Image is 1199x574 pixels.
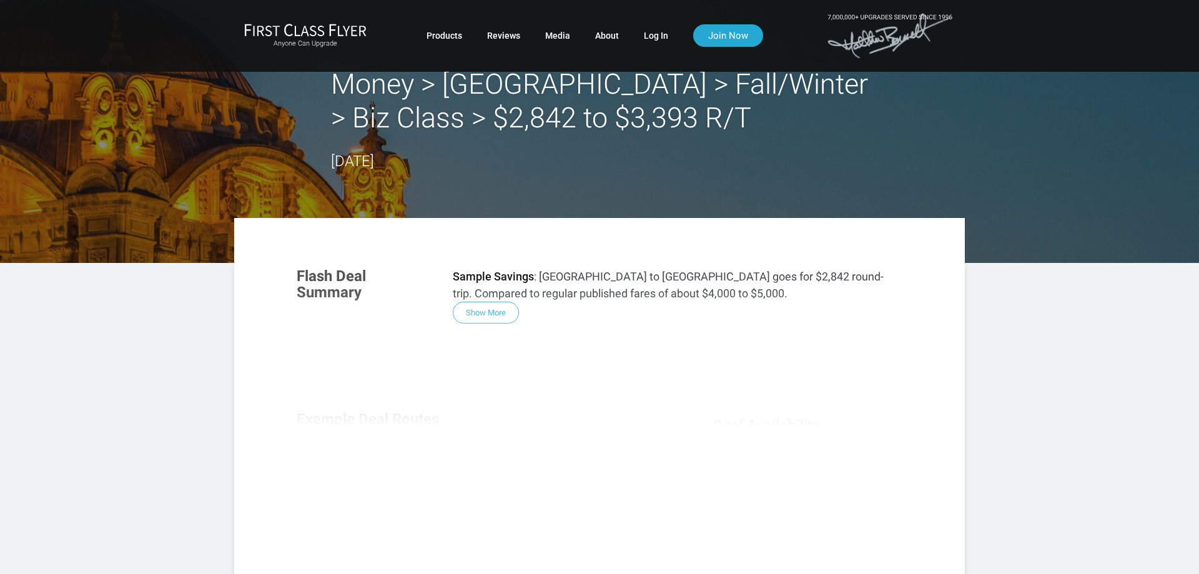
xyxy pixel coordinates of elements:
[487,24,520,47] a: Reviews
[244,23,367,36] img: First Class Flyer
[297,268,434,301] h3: Flash Deal Summary
[545,24,570,47] a: Media
[453,270,534,283] strong: Sample Savings
[244,39,367,48] small: Anyone Can Upgrade
[453,268,902,302] p: : [GEOGRAPHIC_DATA] to [GEOGRAPHIC_DATA] goes for $2,842 round-trip. Compared to regular publishe...
[427,24,462,47] a: Products
[331,152,374,170] time: [DATE]
[595,24,619,47] a: About
[244,23,367,48] a: First Class FlyerAnyone Can Upgrade
[644,24,668,47] a: Log In
[693,24,763,47] a: Join Now
[331,67,868,135] h2: Money > [GEOGRAPHIC_DATA] > Fall/Winter > Biz Class > $2,842 to $3,393 R/T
